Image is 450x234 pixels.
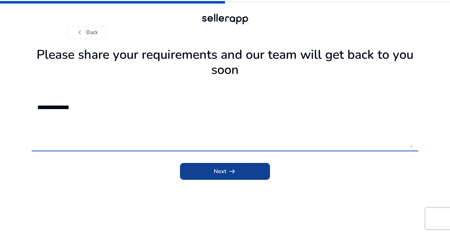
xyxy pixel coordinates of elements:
[180,163,270,180] button: Nextarrow_right_alt
[32,47,418,77] h1: Please share your requirements and our team will get back to you soon
[214,167,236,176] span: Next
[228,167,236,176] span: arrow_right_alt
[67,26,107,39] button: chevron_leftBack
[76,28,84,37] span: chevron_left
